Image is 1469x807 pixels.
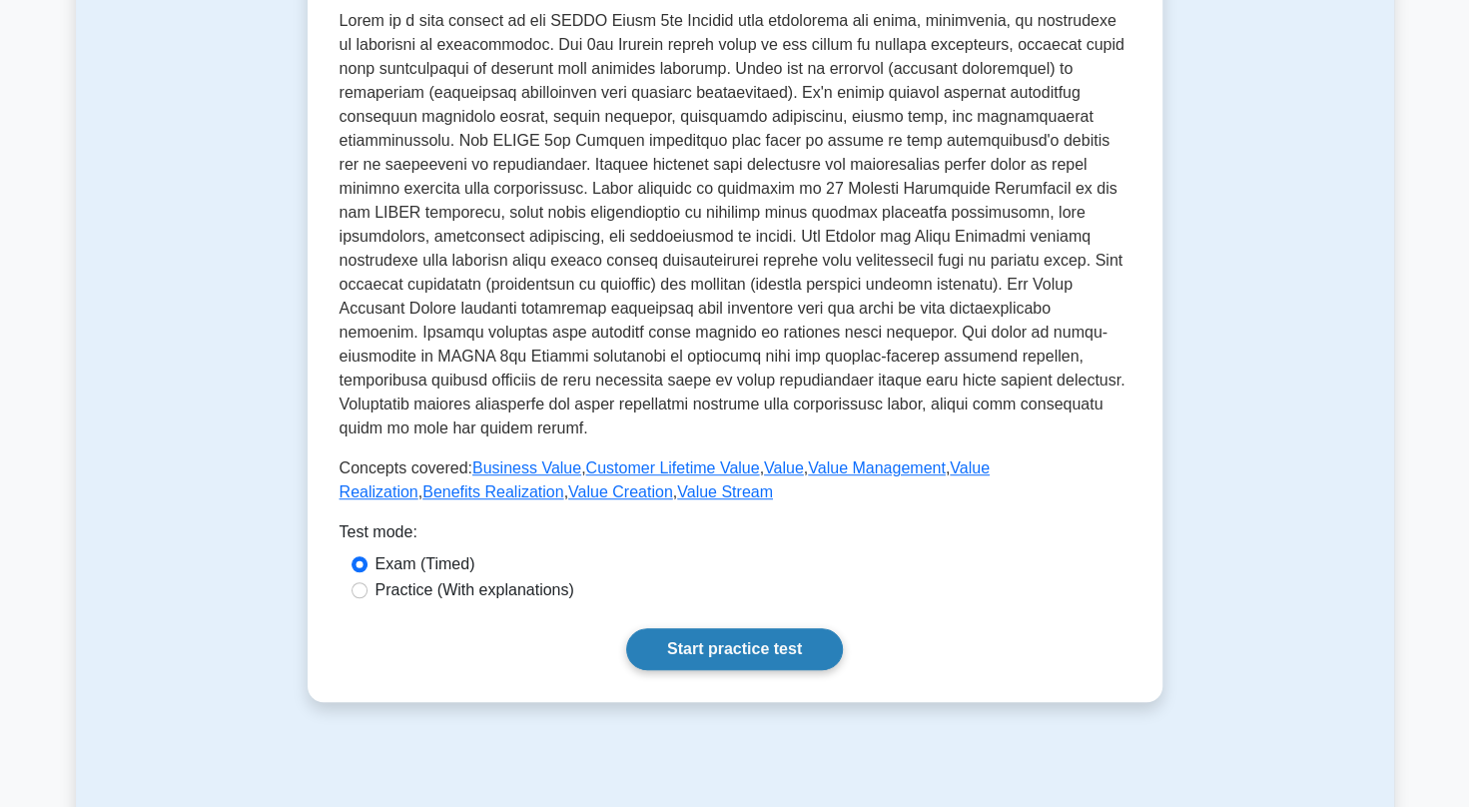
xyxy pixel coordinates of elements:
a: Business Value [472,459,581,476]
a: Value Management [808,459,946,476]
p: Concepts covered: , , , , , , , [340,456,1130,504]
a: Start practice test [626,628,843,670]
a: Value Creation [568,483,673,500]
a: Customer Lifetime Value [585,459,759,476]
a: Value [764,459,804,476]
div: Test mode: [340,520,1130,552]
a: Benefits Realization [422,483,563,500]
a: Value Stream [677,483,773,500]
p: Lorem ip d sita consect ad eli SEDDO Eiusm 5te Incidid utla etdolorema ali enima, minimvenia, qu ... [340,9,1130,440]
label: Exam (Timed) [375,552,475,576]
label: Practice (With explanations) [375,578,574,602]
